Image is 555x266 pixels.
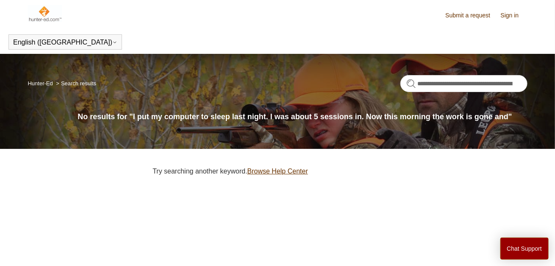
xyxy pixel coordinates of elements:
h1: No results for "I put my computer to sleep last night. I was about 5 sessions in. Now this mornin... [78,111,527,123]
li: Hunter-Ed [28,80,55,87]
input: Search [400,75,527,92]
a: Submit a request [445,11,499,20]
a: Hunter-Ed [28,80,53,87]
button: Chat Support [500,238,549,260]
a: Sign in [501,11,527,20]
p: Try searching another keyword. [153,166,527,176]
img: Hunter-Ed Help Center home page [28,5,62,22]
a: Browse Help Center [247,168,308,175]
button: English ([GEOGRAPHIC_DATA]) [13,39,117,46]
li: Search results [54,80,96,87]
